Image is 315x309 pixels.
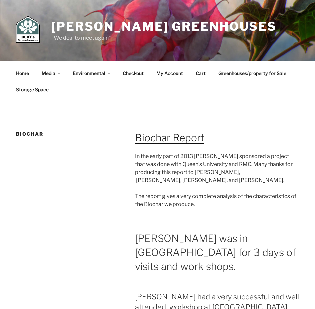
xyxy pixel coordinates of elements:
[10,65,299,98] nav: Top Menu
[16,131,118,137] h1: Biochar
[212,65,292,81] a: Greenhouses/property for Sale
[16,16,40,43] img: Burt's Greenhouses
[10,81,54,98] a: Storage Space
[135,132,204,144] a: Biochar Report
[150,65,189,81] a: My Account
[10,65,35,81] a: Home
[51,34,277,42] p: "We deal to meet again"
[135,216,299,273] h1: [PERSON_NAME] was in [GEOGRAPHIC_DATA] for 3 days of visits and work shops.
[51,19,277,34] a: [PERSON_NAME] Greenhouses
[135,152,299,184] p: In the early part of 2013 [PERSON_NAME] sponsored a project that was done with Queen’s University...
[36,65,66,81] a: Media
[190,65,211,81] a: Cart
[117,65,149,81] a: Checkout
[67,65,116,81] a: Environmental
[135,192,299,208] p: The report gives a very complete analysis of the characteristics of the Biochar we produce.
